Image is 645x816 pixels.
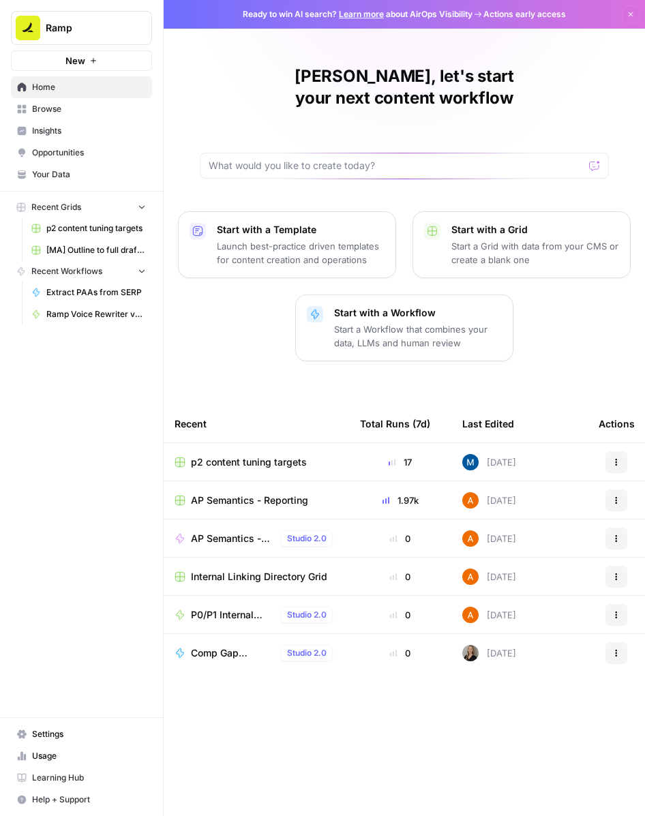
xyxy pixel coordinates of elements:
a: Your Data [11,164,152,185]
div: 17 [360,455,440,469]
a: p2 content tuning targets [25,217,152,239]
img: i32oznjerd8hxcycc1k00ct90jt3 [462,569,479,585]
span: Settings [32,728,146,740]
h1: [PERSON_NAME], let's start your next content workflow [200,65,609,109]
span: Recent Workflows [31,265,102,277]
span: Usage [32,750,146,762]
a: p2 content tuning targets [175,455,338,469]
span: [MA] Outline to full draft generator_WIP Grid [46,244,146,256]
a: Home [11,76,152,98]
img: i32oznjerd8hxcycc1k00ct90jt3 [462,607,479,623]
a: Ramp Voice Rewriter v2_WIP [25,303,152,325]
button: Start with a TemplateLaunch best-practice driven templates for content creation and operations [178,211,396,278]
p: Start with a Workflow [334,306,502,320]
div: 1.97k [360,494,440,507]
button: Recent Workflows [11,261,152,282]
span: AP Semantics - PT2.5 [191,532,275,545]
p: Start with a Grid [451,223,619,237]
span: Browse [32,103,146,115]
button: Start with a WorkflowStart a Workflow that combines your data, LLMs and human review [295,294,513,361]
button: New [11,50,152,71]
img: i32oznjerd8hxcycc1k00ct90jt3 [462,492,479,509]
p: Start a Workflow that combines your data, LLMs and human review [334,322,502,350]
div: [DATE] [462,492,516,509]
span: P0/P1 Internal Linking Workflow [191,608,275,622]
span: Help + Support [32,794,146,806]
a: Comp Gap [[PERSON_NAME]'s Verison]Studio 2.0 [175,645,338,661]
span: Studio 2.0 [287,647,327,659]
span: Opportunities [32,147,146,159]
button: Workspace: Ramp [11,11,152,45]
img: 6ye6tl2h2us2xdv2jazx0aaotq35 [462,645,479,661]
div: [DATE] [462,454,516,470]
span: p2 content tuning targets [46,222,146,235]
div: 0 [360,532,440,545]
span: Learning Hub [32,772,146,784]
span: AP Semantics - Reporting [191,494,308,507]
a: Extract PAAs from SERP [25,282,152,303]
p: Launch best-practice driven templates for content creation and operations [217,239,385,267]
span: Extract PAAs from SERP [46,286,146,299]
span: Your Data [32,168,146,181]
a: Learn more [339,9,384,19]
span: Recent Grids [31,201,81,213]
div: [DATE] [462,607,516,623]
div: 0 [360,570,440,584]
span: Actions early access [483,8,566,20]
a: Settings [11,723,152,745]
span: Ready to win AI search? about AirOps Visibility [243,8,472,20]
button: Recent Grids [11,197,152,217]
span: Studio 2.0 [287,609,327,621]
button: Help + Support [11,789,152,811]
span: Ramp Voice Rewriter v2_WIP [46,308,146,320]
span: p2 content tuning targets [191,455,307,469]
span: New [65,54,85,67]
div: [DATE] [462,530,516,547]
input: What would you like to create today? [209,159,584,172]
div: Last Edited [462,405,514,442]
p: Start with a Template [217,223,385,237]
span: Insights [32,125,146,137]
span: Studio 2.0 [287,532,327,545]
div: [DATE] [462,645,516,661]
a: Opportunities [11,142,152,164]
button: Start with a GridStart a Grid with data from your CMS or create a blank one [412,211,631,278]
div: 0 [360,646,440,660]
div: Total Runs (7d) [360,405,430,442]
img: Ramp Logo [16,16,40,40]
a: Internal Linking Directory Grid [175,570,338,584]
img: n69ea8y2qmr3z4kca84m7cn0kmgt [462,454,479,470]
span: Ramp [46,21,128,35]
div: 0 [360,608,440,622]
span: Comp Gap [[PERSON_NAME]'s Verison] [191,646,275,660]
div: [DATE] [462,569,516,585]
a: Learning Hub [11,767,152,789]
a: [MA] Outline to full draft generator_WIP Grid [25,239,152,261]
span: Home [32,81,146,93]
a: AP Semantics - Reporting [175,494,338,507]
a: AP Semantics - PT2.5Studio 2.0 [175,530,338,547]
div: Actions [599,405,635,442]
div: Recent [175,405,338,442]
p: Start a Grid with data from your CMS or create a blank one [451,239,619,267]
a: Insights [11,120,152,142]
a: P0/P1 Internal Linking WorkflowStudio 2.0 [175,607,338,623]
img: i32oznjerd8hxcycc1k00ct90jt3 [462,530,479,547]
span: Internal Linking Directory Grid [191,570,327,584]
a: Usage [11,745,152,767]
a: Browse [11,98,152,120]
